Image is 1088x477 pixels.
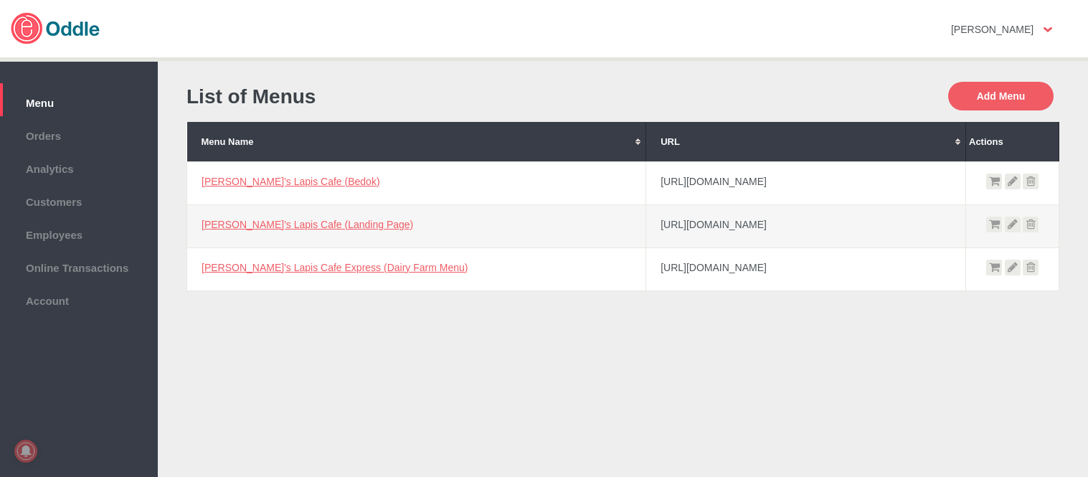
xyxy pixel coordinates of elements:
a: [PERSON_NAME]'s Lapis Cafe (Landing Page) [202,219,413,230]
span: Orders [7,126,151,142]
td: [URL][DOMAIN_NAME] [646,161,966,204]
span: Analytics [7,159,151,175]
div: Actions [969,136,1056,147]
span: Account [7,291,151,307]
th: Menu Name: No sort applied, activate to apply an ascending sort [187,122,646,161]
a: [PERSON_NAME]'s Lapis Cafe (Bedok) [202,176,380,187]
span: Customers [7,192,151,208]
th: URL: No sort applied, activate to apply an ascending sort [646,122,966,161]
h1: List of Menus [186,85,616,108]
img: user-option-arrow.png [1044,27,1052,32]
td: [URL][DOMAIN_NAME] [646,247,966,291]
button: Add Menu [948,82,1054,110]
strong: [PERSON_NAME] [951,24,1033,35]
span: Menu [7,93,151,109]
td: [URL][DOMAIN_NAME] [646,204,966,247]
th: Actions: No sort applied, sorting is disabled [966,122,1059,161]
span: Employees [7,225,151,241]
span: Online Transactions [7,258,151,274]
div: URL [661,136,951,147]
a: [PERSON_NAME]'s Lapis Cafe Express (Dairy Farm Menu) [202,262,468,273]
div: Menu Name [202,136,632,147]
